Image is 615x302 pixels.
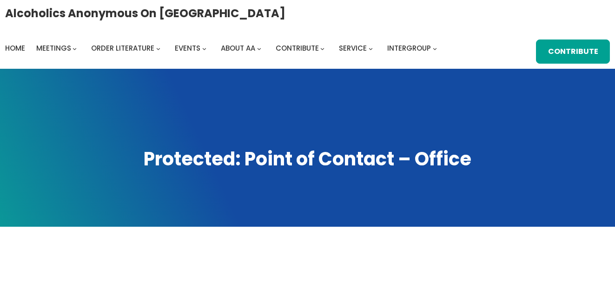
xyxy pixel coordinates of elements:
[320,46,324,50] button: Contribute submenu
[202,46,206,50] button: Events submenu
[221,42,255,55] a: About AA
[5,3,285,23] a: Alcoholics Anonymous on [GEOGRAPHIC_DATA]
[73,46,77,50] button: Meetings submenu
[5,43,25,53] span: Home
[36,43,71,53] span: Meetings
[536,39,610,64] a: Contribute
[387,42,431,55] a: Intergroup
[339,43,367,53] span: Service
[175,42,200,55] a: Events
[91,43,154,53] span: Order Literature
[387,43,431,53] span: Intergroup
[339,42,367,55] a: Service
[276,43,319,53] span: Contribute
[369,46,373,50] button: Service submenu
[156,46,160,50] button: Order Literature submenu
[9,147,606,172] h1: Protected: Point of Contact – Office
[5,42,25,55] a: Home
[276,42,319,55] a: Contribute
[36,42,71,55] a: Meetings
[5,42,440,55] nav: Intergroup
[221,43,255,53] span: About AA
[433,46,437,50] button: Intergroup submenu
[175,43,200,53] span: Events
[257,46,261,50] button: About AA submenu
